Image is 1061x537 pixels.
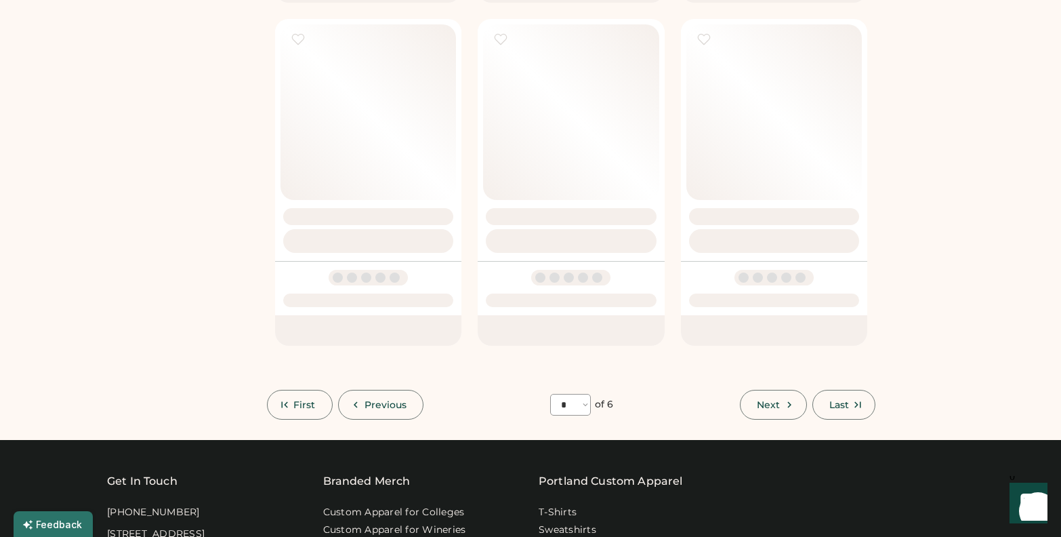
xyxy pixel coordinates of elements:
[323,523,466,537] a: Custom Apparel for Wineries
[829,400,849,410] span: Last
[997,476,1055,534] iframe: Front Chat
[107,506,200,519] div: [PHONE_NUMBER]
[595,398,613,412] div: of 6
[757,400,780,410] span: Next
[539,473,682,490] a: Portland Custom Apparel
[107,473,178,490] div: Get In Touch
[293,400,316,410] span: First
[323,473,411,490] div: Branded Merch
[365,400,407,410] span: Previous
[539,523,596,537] a: Sweatshirts
[338,390,424,420] button: Previous
[740,390,806,420] button: Next
[267,390,333,420] button: First
[323,506,465,519] a: Custom Apparel for Colleges
[812,390,875,420] button: Last
[539,506,577,519] a: T-Shirts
